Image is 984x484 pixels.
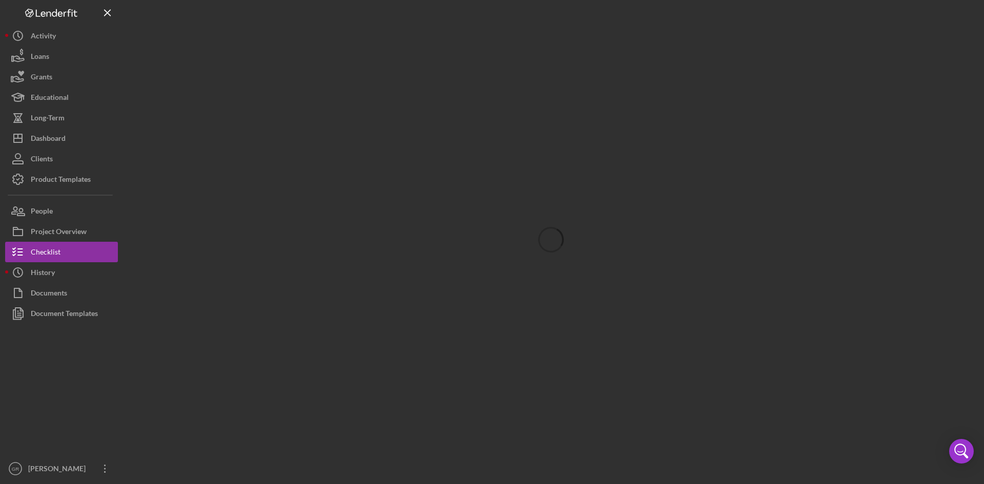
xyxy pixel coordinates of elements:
div: Activity [31,26,56,49]
button: Documents [5,283,118,303]
div: [PERSON_NAME] [26,458,92,481]
div: History [31,262,55,285]
div: Dashboard [31,128,66,151]
div: Documents [31,283,67,306]
button: Document Templates [5,303,118,324]
div: Long-Term [31,108,65,131]
div: Clients [31,149,53,172]
button: Clients [5,149,118,169]
div: Grants [31,67,52,90]
button: Grants [5,67,118,87]
button: History [5,262,118,283]
button: People [5,201,118,221]
button: Loans [5,46,118,67]
button: Long-Term [5,108,118,128]
div: Open Intercom Messenger [949,439,974,464]
div: Loans [31,46,49,69]
div: Educational [31,87,69,110]
button: Checklist [5,242,118,262]
button: GR[PERSON_NAME] [5,458,118,479]
div: Product Templates [31,169,91,192]
div: Checklist [31,242,60,265]
button: Activity [5,26,118,46]
button: Product Templates [5,169,118,190]
div: People [31,201,53,224]
button: Project Overview [5,221,118,242]
div: Document Templates [31,303,98,326]
button: Dashboard [5,128,118,149]
div: Project Overview [31,221,87,244]
button: Educational [5,87,118,108]
text: GR [12,466,19,472]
